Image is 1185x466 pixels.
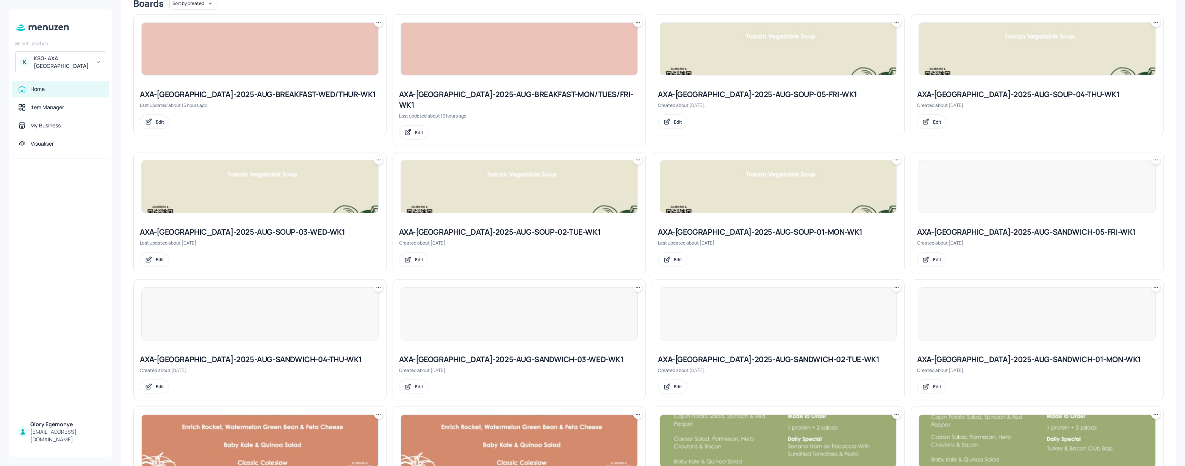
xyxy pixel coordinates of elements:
div: Select Location [15,40,106,47]
div: K [20,58,29,67]
div: AXA-[GEOGRAPHIC_DATA]-2025-AUG-SANDWICH-04-THU-WK1 [140,354,380,365]
img: 2025-08-21-1755783508116cin5ugcaeu.jpeg [919,23,1155,75]
div: Last updated about 16 hours ago. [140,102,380,108]
div: Edit [933,383,941,390]
div: Edit [674,256,683,263]
div: KSG- AXA [GEOGRAPHIC_DATA] [34,55,91,70]
div: Created about [DATE]. [917,367,1157,373]
div: AXA-[GEOGRAPHIC_DATA]-2025-AUG-SOUP-05-FRI-WK1 [658,89,899,100]
img: 2025-08-21-1755783508116cin5ugcaeu.jpeg [401,160,637,213]
div: AXA-[GEOGRAPHIC_DATA]-2025-AUG-SANDWICH-05-FRI-WK1 [917,227,1157,237]
div: AXA-[GEOGRAPHIC_DATA]-2025-AUG-SOUP-02-TUE-WK1 [399,227,639,237]
div: Created about [DATE]. [658,367,899,373]
div: Edit [933,256,941,263]
div: Last updated about 16 hours ago. [399,113,639,119]
img: 2025-09-24-175873122374235la77pbw8r.jpeg [142,23,378,75]
img: 2025-09-24-1758730380912poc2j45fbo.jpeg [401,23,637,75]
div: AXA-[GEOGRAPHIC_DATA]-2025-AUG-SOUP-03-WED-WK1 [140,227,380,237]
div: AXA-[GEOGRAPHIC_DATA]-2025-AUG-SANDWICH-01-MON-WK1 [917,354,1157,365]
div: Created about [DATE]. [399,367,639,373]
div: My Business [30,122,61,129]
img: 2025-08-21-1755783508116cin5ugcaeu.jpeg [660,160,897,213]
div: Last updated about [DATE]. [140,240,380,246]
div: Edit [156,383,164,390]
div: Visualiser [31,140,54,147]
div: AXA-[GEOGRAPHIC_DATA]-2025-AUG-SOUP-04-THU-WK1 [917,89,1157,100]
div: Created about [DATE]. [917,102,1157,108]
div: AXA-[GEOGRAPHIC_DATA]-2025-AUG-SANDWICH-02-TUE-WK1 [658,354,899,365]
div: Edit [415,256,423,263]
div: [EMAIL_ADDRESS][DOMAIN_NAME] [30,428,103,443]
div: Created about [DATE]. [658,102,899,108]
img: 2025-08-21-1755783508116cin5ugcaeu.jpeg [660,23,897,75]
div: Home [30,85,45,93]
div: AXA-[GEOGRAPHIC_DATA]-2025-AUG-BREAKFAST-WED/THUR-WK1 [140,89,380,100]
div: Edit [156,256,164,263]
div: Last updated about [DATE]. [658,240,899,246]
div: Created about [DATE]. [399,240,639,246]
div: Glory Egemonye [30,420,103,428]
div: Item Manager [30,104,64,111]
div: Edit [415,383,423,390]
div: Edit [674,383,683,390]
div: Created about [DATE]. [917,240,1157,246]
div: Edit [156,119,164,125]
div: Edit [933,119,941,125]
div: AXA-[GEOGRAPHIC_DATA]-2025-AUG-BREAKFAST-MON/TUES/FRI-WK1 [399,89,639,110]
div: AXA-[GEOGRAPHIC_DATA]-2025-AUG-SANDWICH-03-WED-WK1 [399,354,639,365]
div: Created about [DATE]. [140,367,380,373]
div: Edit [415,129,423,136]
div: Edit [674,119,683,125]
img: 2025-08-21-1755783508116cin5ugcaeu.jpeg [142,160,378,213]
div: AXA-[GEOGRAPHIC_DATA]-2025-AUG-SOUP-01-MON-WK1 [658,227,899,237]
